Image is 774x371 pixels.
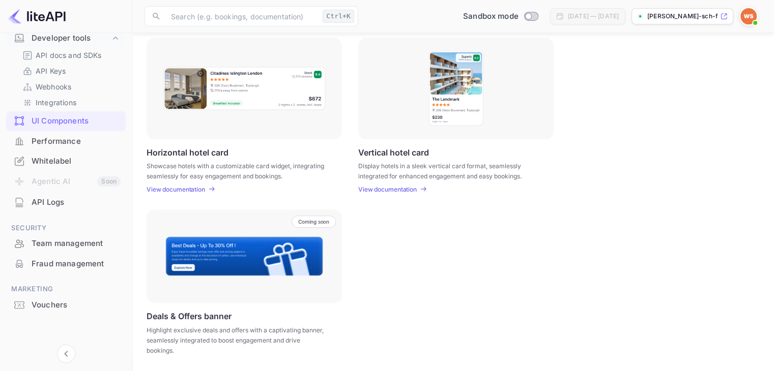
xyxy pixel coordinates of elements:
[358,161,541,179] p: Display hotels in a sleek vertical card format, seamlessly integrated for enhanced engagement and...
[6,111,126,131] div: UI Components
[6,132,126,151] div: Performance
[358,147,429,157] p: Vertical hotel card
[298,219,329,225] p: Coming soon
[6,132,126,150] a: Performance
[32,156,121,167] div: Whitelabel
[32,115,121,127] div: UI Components
[6,234,126,253] a: Team management
[32,197,121,208] div: API Logs
[6,151,126,171] div: Whitelabel
[6,193,126,212] div: API Logs
[459,11,542,22] div: Switch to Production mode
[6,193,126,211] a: API Logs
[32,33,110,44] div: Developer tools
[358,185,417,193] p: View documentation
[32,258,121,270] div: Fraud management
[57,345,75,363] button: Collapse navigation
[22,50,118,60] a: API docs and SDKs
[740,8,757,24] img: Walden Schäfer
[147,311,232,321] p: Deals & Offers banner
[6,284,126,295] span: Marketing
[6,223,126,234] span: Security
[36,97,76,108] p: Integrations
[8,8,66,24] img: LiteAPI logo
[358,185,420,193] a: View documentation
[18,48,122,63] div: API docs and SDKs
[568,12,619,21] div: [DATE] — [DATE]
[32,299,121,311] div: Vouchers
[32,238,121,250] div: Team management
[18,95,122,110] div: Integrations
[6,29,126,47] div: Developer tools
[6,295,126,315] div: Vouchers
[147,325,329,356] p: Highlight exclusive deals and offers with a captivating banner, seamlessly integrated to boost en...
[162,66,326,111] img: Horizontal hotel card Frame
[147,147,228,157] p: Horizontal hotel card
[147,161,329,179] p: Showcase hotels with a customizable card widget, integrating seamlessly for easy engagement and b...
[22,97,118,108] a: Integrations
[323,10,354,23] div: Ctrl+K
[463,11,519,22] span: Sandbox mode
[22,81,118,92] a: Webhooks
[32,136,121,147] div: Performance
[6,254,126,273] a: Fraud management
[36,50,102,60] p: API docs and SDKs
[428,50,484,127] img: Vertical hotel card Frame
[165,6,319,26] input: Search (e.g. bookings, documentation)
[6,151,126,170] a: Whitelabel
[647,12,718,21] p: [PERSON_NAME]-sch-fer-tlaou.n...
[6,234,126,254] div: Team management
[36,66,66,76] p: API Keys
[147,185,205,193] p: View documentation
[6,254,126,274] div: Fraud management
[147,185,208,193] a: View documentation
[18,64,122,78] div: API Keys
[22,66,118,76] a: API Keys
[18,79,122,94] div: Webhooks
[6,295,126,314] a: Vouchers
[165,236,324,276] img: Banner Frame
[6,111,126,130] a: UI Components
[36,81,71,92] p: Webhooks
